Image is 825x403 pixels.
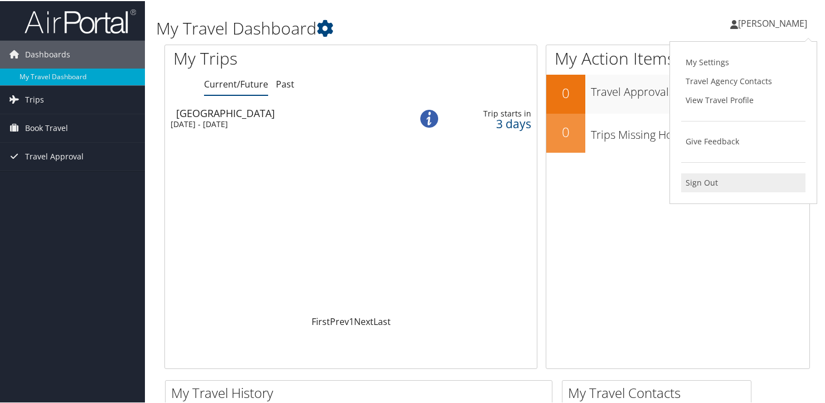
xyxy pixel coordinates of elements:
[453,118,531,128] div: 3 days
[681,90,805,109] a: View Travel Profile
[330,314,349,327] a: Prev
[420,109,438,127] img: alert-flat-solid-info.png
[25,85,44,113] span: Trips
[591,77,809,99] h3: Travel Approvals Pending (Advisor Booked)
[546,46,809,69] h1: My Action Items
[730,6,818,39] a: [PERSON_NAME]
[591,120,809,142] h3: Trips Missing Hotels
[25,142,84,169] span: Travel Approval
[312,314,330,327] a: First
[681,172,805,191] a: Sign Out
[204,77,268,89] a: Current/Future
[349,314,354,327] a: 1
[156,16,598,39] h1: My Travel Dashboard
[173,46,373,69] h1: My Trips
[546,122,585,140] h2: 0
[681,71,805,90] a: Travel Agency Contacts
[354,314,373,327] a: Next
[681,52,805,71] a: My Settings
[546,113,809,152] a: 0Trips Missing Hotels
[276,77,294,89] a: Past
[171,118,394,128] div: [DATE] - [DATE]
[546,74,809,113] a: 0Travel Approvals Pending (Advisor Booked)
[25,7,136,33] img: airportal-logo.png
[681,131,805,150] a: Give Feedback
[738,16,807,28] span: [PERSON_NAME]
[25,113,68,141] span: Book Travel
[25,40,70,67] span: Dashboards
[453,108,531,118] div: Trip starts in
[373,314,391,327] a: Last
[176,107,400,117] div: [GEOGRAPHIC_DATA]
[171,382,552,401] h2: My Travel History
[568,382,751,401] h2: My Travel Contacts
[546,82,585,101] h2: 0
